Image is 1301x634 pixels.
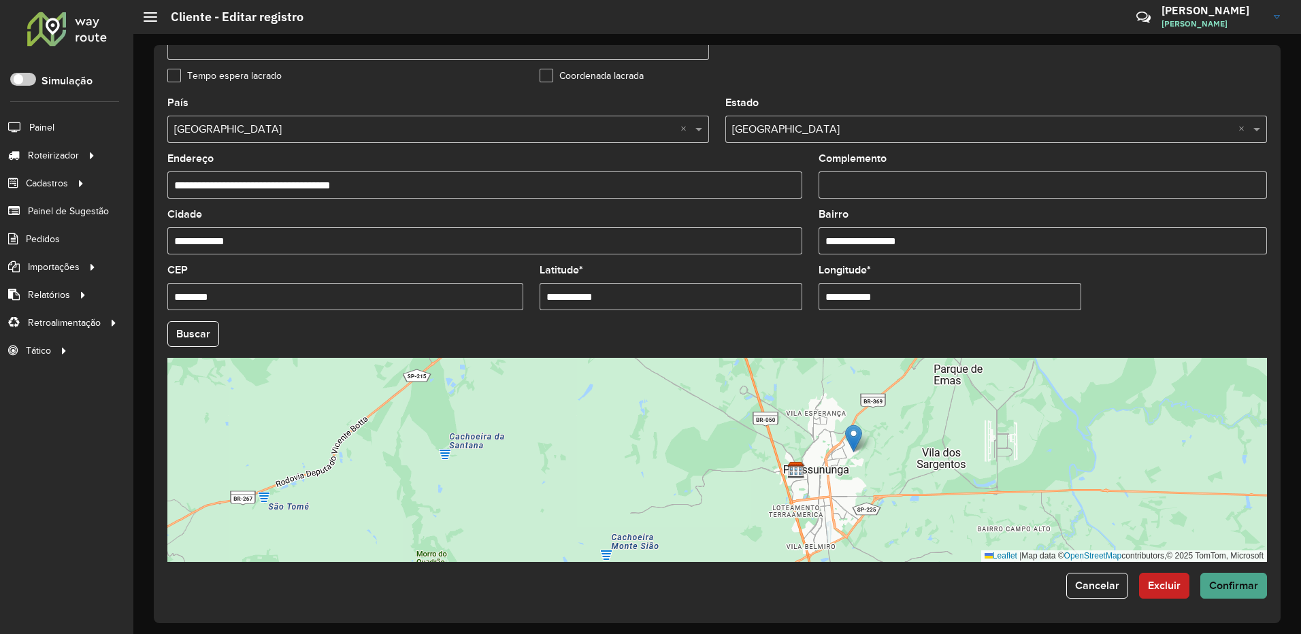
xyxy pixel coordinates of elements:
span: Clear all [680,121,692,137]
span: Retroalimentação [28,316,101,330]
button: Confirmar [1200,573,1267,599]
h3: [PERSON_NAME] [1162,4,1264,17]
label: Endereço [167,150,214,167]
span: | [1019,551,1021,561]
label: Coordenada lacrada [540,69,644,83]
span: Clear all [1238,121,1250,137]
span: Importações [28,260,80,274]
button: Buscar [167,321,219,347]
label: Latitude [540,262,583,278]
span: Cadastros [26,176,68,190]
label: CEP [167,262,188,278]
label: Bairro [819,206,849,222]
a: Contato Rápido [1129,3,1158,32]
label: Simulação [42,73,93,89]
span: Relatórios [28,288,70,302]
span: Tático [26,344,51,358]
img: Brapira SEDE [787,461,805,479]
a: OpenStreetMap [1064,551,1122,561]
a: Leaflet [985,551,1017,561]
label: Complemento [819,150,887,167]
label: Longitude [819,262,871,278]
span: Painel [29,120,54,135]
span: Excluir [1148,580,1181,591]
span: Roteirizador [28,148,79,163]
button: Cancelar [1066,573,1128,599]
button: Excluir [1139,573,1189,599]
span: Painel de Sugestão [28,204,109,218]
img: Marker [845,424,862,452]
label: País [167,95,188,111]
span: [PERSON_NAME] [1162,18,1264,30]
span: Pedidos [26,232,60,246]
label: Tempo espera lacrado [167,69,282,83]
span: Cancelar [1075,580,1119,591]
label: Cidade [167,206,202,222]
label: Estado [725,95,759,111]
h2: Cliente - Editar registro [157,10,303,24]
span: Confirmar [1209,580,1258,591]
div: Map data © contributors,© 2025 TomTom, Microsoft [981,550,1267,562]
